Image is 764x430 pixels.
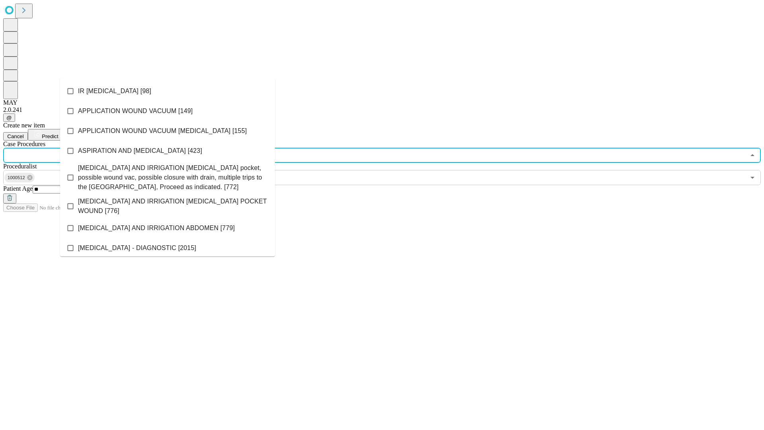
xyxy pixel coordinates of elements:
button: Close [747,150,758,161]
span: [MEDICAL_DATA] AND IRRIGATION ABDOMEN [779] [78,223,235,233]
span: APPLICATION WOUND VACUUM [MEDICAL_DATA] [155] [78,126,247,136]
div: 1000512 [4,173,35,182]
span: IR [MEDICAL_DATA] [98] [78,86,151,96]
button: Cancel [3,132,28,141]
span: ASPIRATION AND [MEDICAL_DATA] [423] [78,146,202,156]
span: 1000512 [4,173,28,182]
span: [MEDICAL_DATA] AND IRRIGATION [MEDICAL_DATA] pocket, possible wound vac, possible closure with dr... [78,163,269,192]
span: Patient Age [3,185,33,192]
span: Scheduled Procedure [3,141,45,147]
span: [MEDICAL_DATA] AND IRRIGATION [MEDICAL_DATA] POCKET WOUND [776] [78,197,269,216]
span: Create new item [3,122,45,129]
div: MAY [3,99,761,106]
span: APPLICATION WOUND VACUUM [149] [78,106,193,116]
button: Open [747,172,758,183]
span: Proceduralist [3,163,37,170]
span: Predict [42,133,58,139]
div: 2.0.241 [3,106,761,113]
span: Cancel [7,133,24,139]
span: [MEDICAL_DATA] - DIAGNOSTIC [2015] [78,243,196,253]
span: @ [6,115,12,121]
button: Predict [28,129,64,141]
button: @ [3,113,15,122]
